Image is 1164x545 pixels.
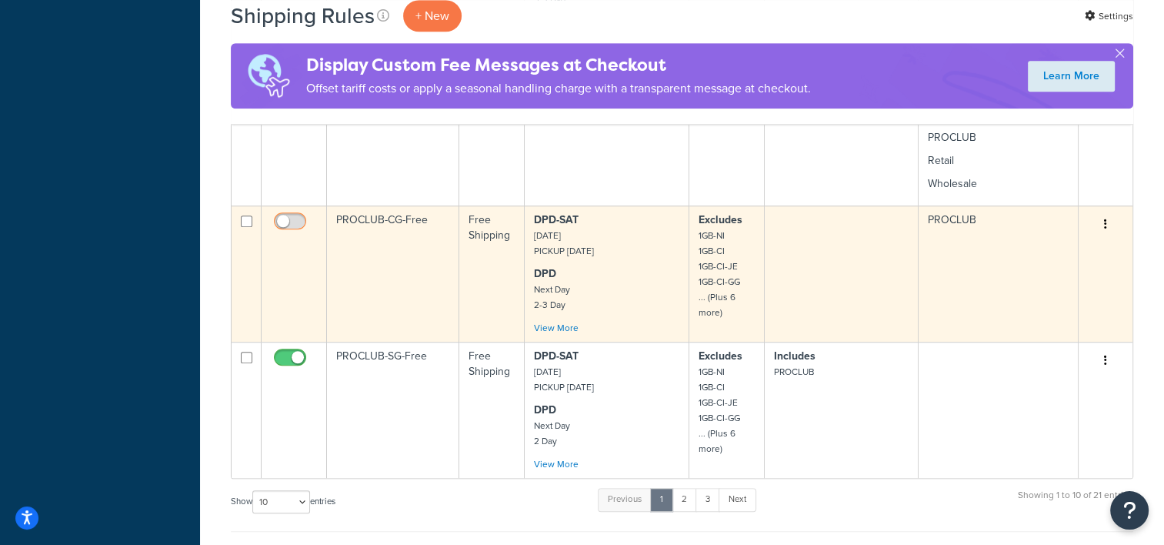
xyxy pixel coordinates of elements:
[231,1,375,31] h1: Shipping Rules
[534,457,579,471] a: View More
[928,153,1069,169] p: Retail
[534,348,579,364] strong: DPD-SAT
[534,402,556,418] strong: DPD
[534,283,570,312] small: Next Day 2-3 Day
[534,212,579,228] strong: DPD-SAT
[774,365,814,379] small: PROCLUB
[459,54,525,206] td: Hide Methods
[327,54,459,206] td: HIDE-STAFF
[699,212,742,228] strong: Excludes
[672,488,697,511] a: 2
[1018,486,1133,520] div: Showing 1 to 10 of 21 entries
[928,176,1069,192] p: Wholesale
[231,490,335,513] label: Show entries
[699,348,742,364] strong: Excludes
[306,52,811,78] h4: Display Custom Fee Messages at Checkout
[1028,61,1115,92] a: Learn More
[598,488,652,511] a: Previous
[534,419,570,448] small: Next Day 2 Day
[1110,491,1149,530] button: Open Resource Center
[231,43,306,109] img: duties-banner-06bc72dcb5fe05cb3f9472aba00be2ae8eb53ab6f0d8bb03d382ba314ac3c341.png
[774,348,815,364] strong: Includes
[928,130,1069,145] p: PROCLUB
[719,488,756,511] a: Next
[695,488,720,511] a: 3
[534,321,579,335] a: View More
[327,342,459,478] td: PROCLUB-SG-Free
[919,54,1079,206] td: General
[534,365,594,394] small: [DATE] PICKUP [DATE]
[252,490,310,513] select: Showentries
[534,229,594,258] small: [DATE] PICKUP [DATE]
[699,229,740,319] small: 1GB-NI 1GB-CI 1GB-CI-JE 1GB-CI-GG ... (Plus 6 more)
[534,266,556,282] strong: DPD
[1085,5,1133,27] a: Settings
[650,488,673,511] a: 1
[306,78,811,99] p: Offset tariff costs or apply a seasonal handling charge with a transparent message at checkout.
[919,206,1079,342] td: PROCLUB
[459,206,525,342] td: Free Shipping
[459,342,525,478] td: Free Shipping
[327,206,459,342] td: PROCLUB-CG-Free
[699,365,740,456] small: 1GB-NI 1GB-CI 1GB-CI-JE 1GB-CI-GG ... (Plus 6 more)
